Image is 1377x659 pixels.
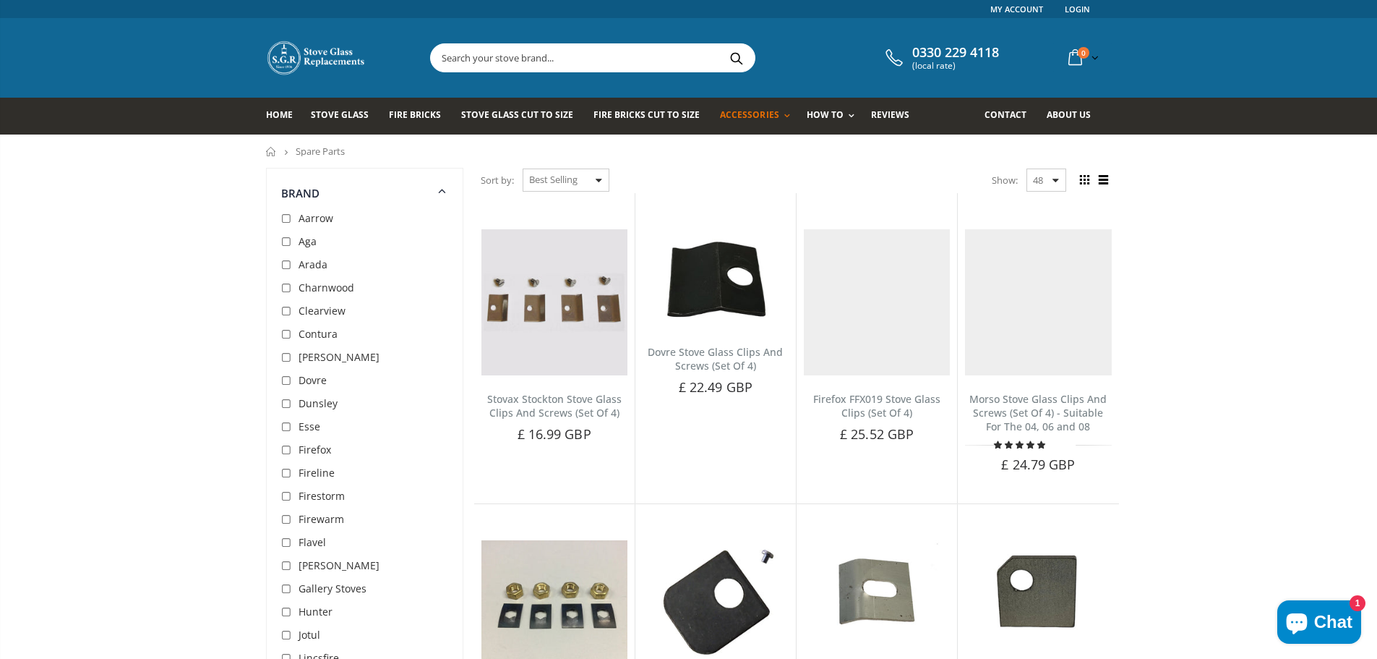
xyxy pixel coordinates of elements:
[992,169,1018,192] span: Show:
[518,425,591,443] span: £ 16.99 GBP
[871,109,909,121] span: Reviews
[593,109,700,121] span: Fire Bricks Cut To Size
[431,44,917,72] input: Search your stove brand...
[804,540,950,640] img: Set of 4 Yeoman glass clips with screws
[266,147,277,156] a: Home
[389,109,441,121] span: Fire Bricks
[1078,47,1089,59] span: 0
[965,540,1111,640] img: Set of 4 Aga glass clips with screws
[912,45,999,61] span: 0330 229 4118
[299,443,331,456] span: Firefox
[1077,172,1093,188] span: Grid view
[299,466,335,480] span: Fireline
[299,512,344,526] span: Firewarm
[1273,600,1365,647] inbox-online-store-chat: Shopify online store chat
[296,145,345,158] span: Spare Parts
[266,98,304,135] a: Home
[299,350,379,364] span: [PERSON_NAME]
[807,98,862,135] a: How To
[1047,98,1102,135] a: About us
[311,98,379,135] a: Stove Glass
[311,109,369,121] span: Stove Glass
[461,109,573,121] span: Stove Glass Cut To Size
[299,234,317,248] span: Aga
[593,98,711,135] a: Fire Bricks Cut To Size
[299,304,346,318] span: Clearview
[721,44,753,72] button: Search
[1096,172,1112,188] span: List view
[1047,109,1091,121] span: About us
[985,98,1037,135] a: Contact
[266,109,293,121] span: Home
[281,186,320,200] span: Brand
[679,378,752,396] span: £ 22.49 GBP
[882,45,999,71] a: 0330 229 4118 (local rate)
[840,425,914,443] span: £ 25.52 GBP
[648,345,783,373] a: Dovre Stove Glass Clips And Screws (Set Of 4)
[481,229,627,375] img: Set of 4 Stovax Stockton glass clips with screws
[299,396,338,410] span: Dunsley
[481,168,514,193] span: Sort by:
[1001,456,1075,473] span: £ 24.79 GBP
[299,373,327,387] span: Dovre
[720,98,797,135] a: Accessories
[299,420,320,433] span: Esse
[720,109,778,121] span: Accessories
[912,61,999,71] span: (local rate)
[299,258,327,271] span: Arada
[807,109,844,121] span: How To
[299,628,320,642] span: Jotul
[813,392,940,420] a: Firefox FFX019 Stove Glass Clips (Set Of 4)
[985,109,1026,121] span: Contact
[389,98,452,135] a: Fire Bricks
[299,535,326,549] span: Flavel
[299,582,366,595] span: Gallery Stoves
[487,392,622,420] a: Stovax Stockton Stove Glass Clips And Screws (Set Of 4)
[299,605,333,618] span: Hunter
[969,392,1107,433] a: Morso Stove Glass Clips And Screws (Set Of 4) - Suitable For The 04, 06 and 08
[461,98,584,135] a: Stove Glass Cut To Size
[299,489,345,503] span: Firestorm
[643,229,789,329] img: Set of 4 Dovre glass clips with screws
[1063,43,1102,72] a: 0
[299,558,379,572] span: [PERSON_NAME]
[871,98,920,135] a: Reviews
[266,40,367,76] img: Stove Glass Replacement
[299,211,333,225] span: Aarrow
[299,327,338,341] span: Contura
[994,439,1047,450] span: 5.00 stars
[299,281,354,294] span: Charnwood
